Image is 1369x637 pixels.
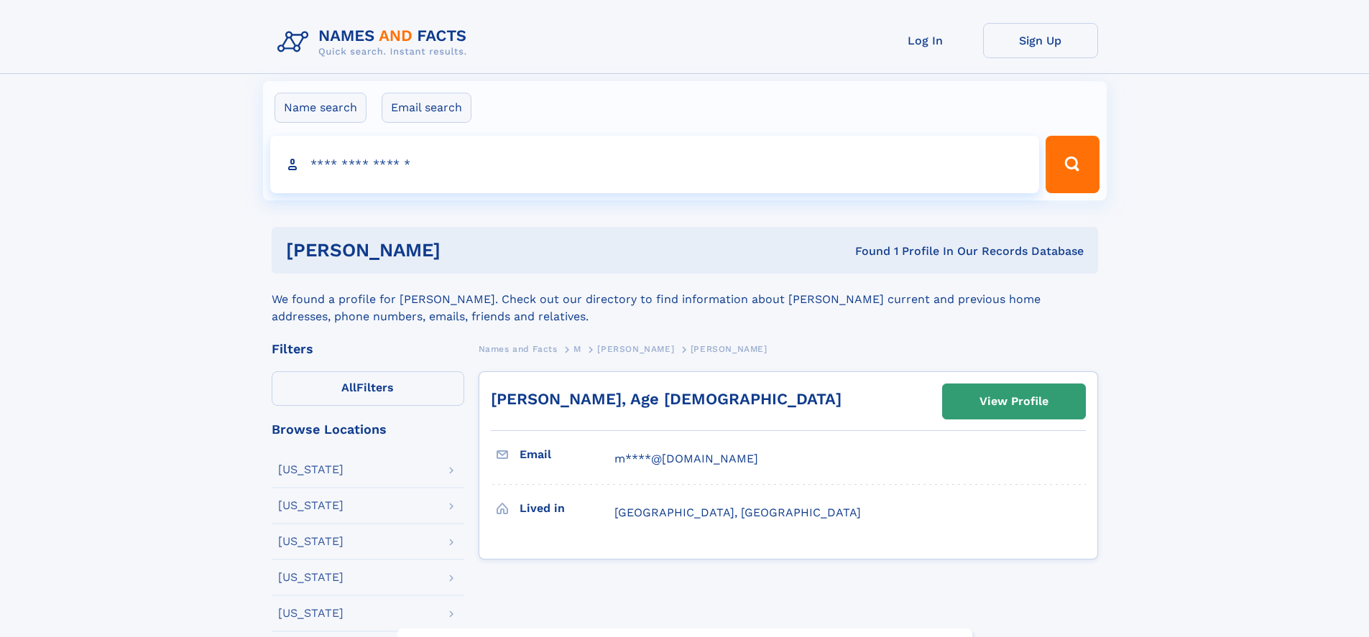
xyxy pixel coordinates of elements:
[272,274,1098,325] div: We found a profile for [PERSON_NAME]. Check out our directory to find information about [PERSON_N...
[479,340,558,358] a: Names and Facts
[647,243,1084,259] div: Found 1 Profile In Our Records Database
[597,344,674,354] span: [PERSON_NAME]
[520,442,614,467] h3: Email
[943,384,1085,419] a: View Profile
[597,340,674,358] a: [PERSON_NAME]
[382,93,471,123] label: Email search
[491,390,842,408] a: [PERSON_NAME], Age [DEMOGRAPHIC_DATA]
[278,536,344,547] div: [US_STATE]
[272,23,479,62] img: Logo Names and Facts
[520,496,614,521] h3: Lived in
[1046,136,1099,193] button: Search Button
[341,381,356,394] span: All
[272,423,464,436] div: Browse Locations
[573,340,581,358] a: M
[275,93,367,123] label: Name search
[983,23,1098,58] a: Sign Up
[278,572,344,583] div: [US_STATE]
[979,385,1048,418] div: View Profile
[272,371,464,406] label: Filters
[272,343,464,355] div: Filters
[573,344,581,354] span: M
[614,506,861,519] span: [GEOGRAPHIC_DATA], [GEOGRAPHIC_DATA]
[278,608,344,619] div: [US_STATE]
[691,344,768,354] span: [PERSON_NAME]
[278,464,344,475] div: [US_STATE]
[270,136,1040,193] input: search input
[286,241,648,259] h1: [PERSON_NAME]
[278,500,344,511] div: [US_STATE]
[868,23,983,58] a: Log In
